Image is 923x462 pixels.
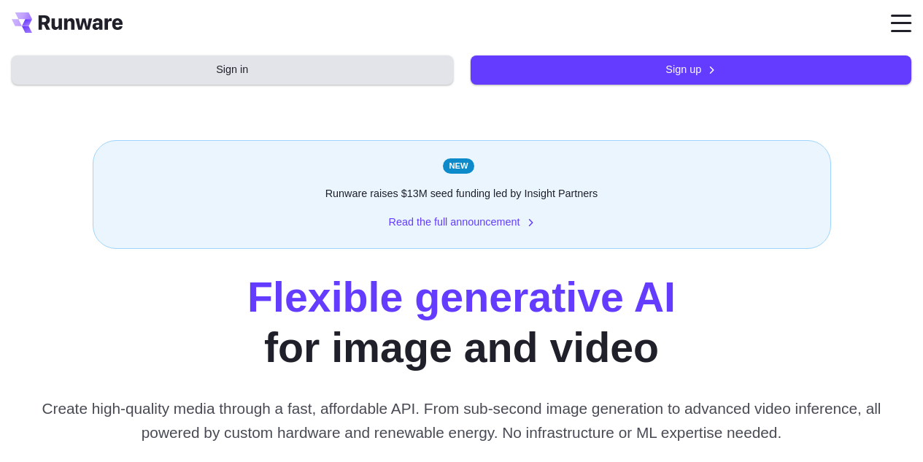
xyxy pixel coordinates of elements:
a: Sign up [471,55,912,84]
h1: for image and video [247,272,676,373]
div: Runware raises $13M seed funding led by Insight Partners [93,140,831,249]
a: Read the full announcement [388,214,534,231]
strong: Flexible generative AI [247,274,676,320]
a: Sign in [12,55,453,84]
p: Create high-quality media through a fast, affordable API. From sub-second image generation to adv... [12,396,911,445]
a: Go to / [12,12,123,33]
